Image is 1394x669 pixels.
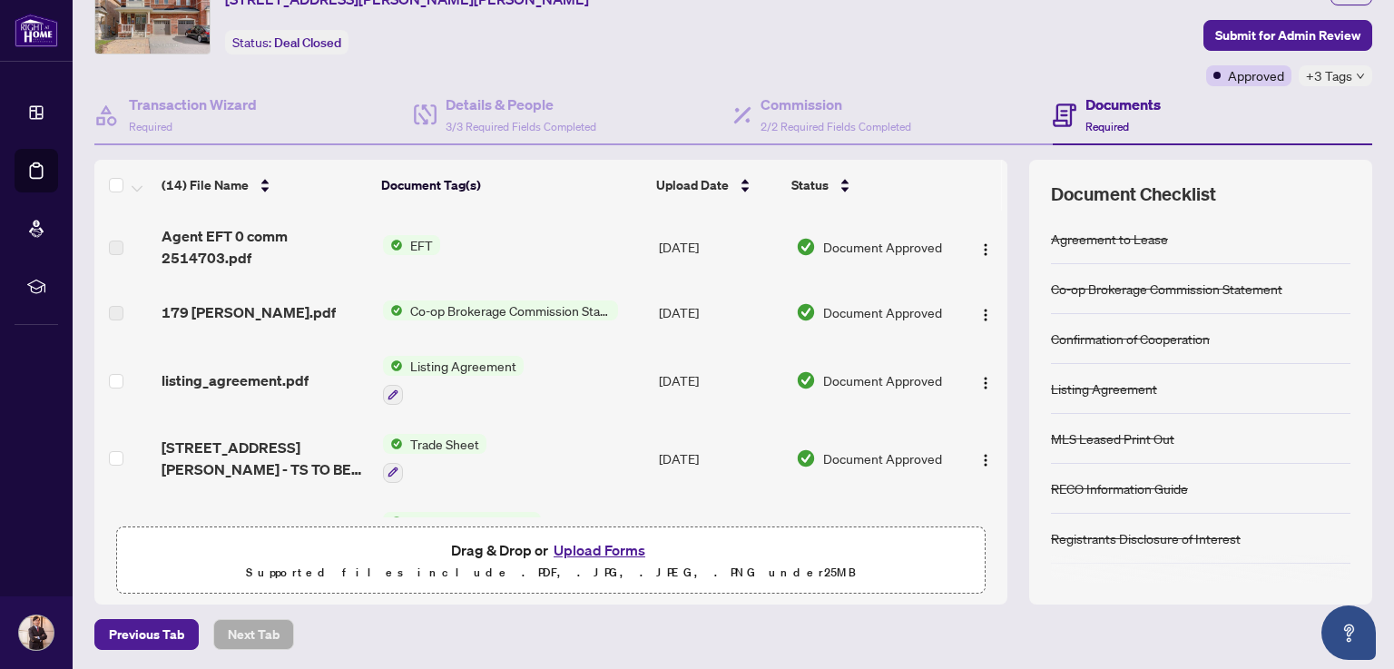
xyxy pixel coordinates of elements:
[548,538,651,562] button: Upload Forms
[383,512,403,532] img: Status Icon
[109,620,184,649] span: Previous Tab
[971,444,1000,473] button: Logo
[403,512,541,532] span: MLS Leased Print Out
[784,160,954,211] th: Status
[796,302,816,322] img: Document Status
[383,356,524,405] button: Status IconListing Agreement
[1203,20,1372,51] button: Submit for Admin Review
[652,211,789,283] td: [DATE]
[162,301,336,323] span: 179 [PERSON_NAME].pdf
[383,512,541,561] button: Status IconMLS Leased Print Out
[1051,279,1282,299] div: Co-op Brokerage Commission Statement
[129,120,172,133] span: Required
[383,300,618,320] button: Status IconCo-op Brokerage Commission Statement
[225,30,348,54] div: Status:
[451,538,651,562] span: Drag & Drop or
[94,619,199,650] button: Previous Tab
[656,175,729,195] span: Upload Date
[652,419,789,497] td: [DATE]
[1321,605,1376,660] button: Open asap
[274,34,341,51] span: Deal Closed
[403,300,618,320] span: Co-op Brokerage Commission Statement
[649,160,784,211] th: Upload Date
[1228,65,1284,85] span: Approved
[19,615,54,650] img: Profile Icon
[129,93,257,115] h4: Transaction Wizard
[971,366,1000,395] button: Logo
[1306,65,1352,86] span: +3 Tags
[1051,379,1157,398] div: Listing Agreement
[403,235,440,255] span: EFT
[374,160,649,211] th: Document Tag(s)
[978,453,993,467] img: Logo
[383,235,403,255] img: Status Icon
[1051,528,1241,548] div: Registrants Disclosure of Interest
[823,237,942,257] span: Document Approved
[652,283,789,341] td: [DATE]
[796,448,816,468] img: Document Status
[971,298,1000,327] button: Logo
[383,300,403,320] img: Status Icon
[117,527,985,595] span: Drag & Drop orUpload FormsSupported files include .PDF, .JPG, .JPEG, .PNG under25MB
[446,93,596,115] h4: Details & People
[154,160,374,211] th: (14) File Name
[1085,93,1161,115] h4: Documents
[796,370,816,390] img: Document Status
[823,448,942,468] span: Document Approved
[128,562,974,584] p: Supported files include .PDF, .JPG, .JPEG, .PNG under 25 MB
[162,225,368,269] span: Agent EFT 0 comm 2514703.pdf
[971,232,1000,261] button: Logo
[1356,72,1365,81] span: down
[403,356,524,376] span: Listing Agreement
[652,341,789,419] td: [DATE]
[15,14,58,47] img: logo
[162,437,368,480] span: [STREET_ADDRESS][PERSON_NAME] - TS TO BE REVIEWED.pdf
[1051,182,1216,207] span: Document Checklist
[383,434,486,483] button: Status IconTrade Sheet
[213,619,294,650] button: Next Tab
[403,434,486,454] span: Trade Sheet
[761,120,911,133] span: 2/2 Required Fields Completed
[1051,478,1188,498] div: RECO Information Guide
[978,308,993,322] img: Logo
[978,242,993,257] img: Logo
[1051,329,1210,349] div: Confirmation of Cooperation
[1085,120,1129,133] span: Required
[383,356,403,376] img: Status Icon
[761,93,911,115] h4: Commission
[383,434,403,454] img: Status Icon
[383,235,440,255] button: Status IconEFT
[796,237,816,257] img: Document Status
[162,175,249,195] span: (14) File Name
[1215,21,1360,50] span: Submit for Admin Review
[652,497,789,576] td: [DATE]
[823,370,942,390] span: Document Approved
[791,175,829,195] span: Status
[978,376,993,390] img: Logo
[1051,229,1168,249] div: Agreement to Lease
[823,302,942,322] span: Document Approved
[446,120,596,133] span: 3/3 Required Fields Completed
[162,369,309,391] span: listing_agreement.pdf
[1051,428,1174,448] div: MLS Leased Print Out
